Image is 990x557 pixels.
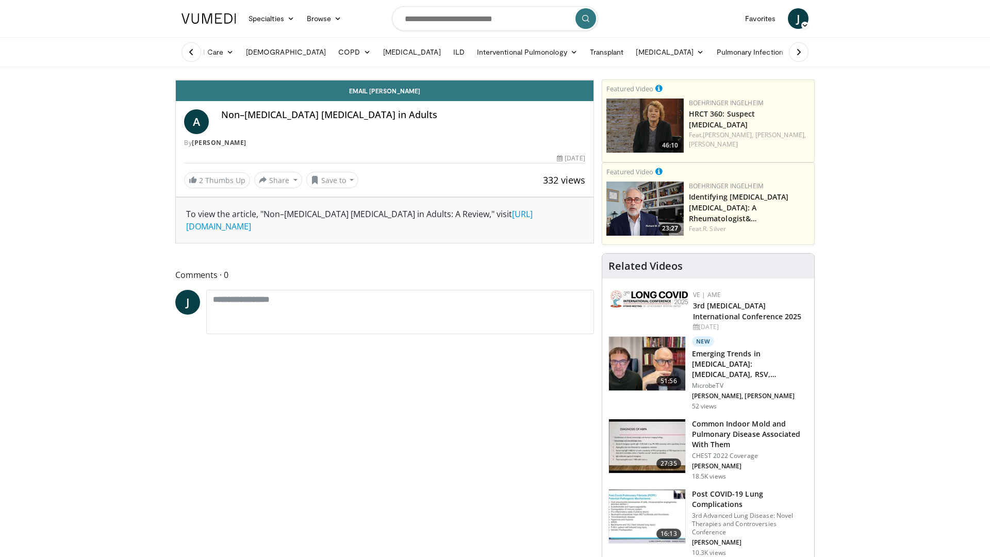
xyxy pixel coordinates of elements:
[543,174,585,186] span: 332 views
[788,8,808,29] a: J
[447,42,471,62] a: ILD
[608,419,808,481] a: 27:35 Common Indoor Mold and Pulmonary Disease Associated With Them CHEST 2022 Coverage [PERSON_N...
[254,172,302,188] button: Share
[609,419,685,473] img: 7e353de0-d5d2-4f37-a0ac-0ef5f1a491ce.150x105_q85_crop-smart_upscale.jpg
[656,458,681,469] span: 27:35
[606,99,684,153] a: 46:10
[306,172,359,188] button: Save to
[392,6,598,31] input: Search topics, interventions
[689,99,764,107] a: Boehringer Ingelheim
[656,376,681,386] span: 51:56
[659,141,681,150] span: 46:10
[689,182,764,190] a: Boehringer Ingelheim
[692,392,808,400] p: [PERSON_NAME], [PERSON_NAME]
[692,549,726,557] p: 10.3K views
[689,192,789,223] a: Identifying [MEDICAL_DATA] [MEDICAL_DATA]: A Rheumatologist&…
[608,489,808,557] a: 16:13 Post COVID-19 Lung Complications 3rd Advanced Lung Disease: Novel Therapies and Controversi...
[184,138,585,148] div: By
[693,290,721,299] a: VE | AME
[606,167,653,176] small: Featured Video
[692,489,808,510] h3: Post COVID-19 Lung Complications
[609,489,685,543] img: 667297da-f7fe-4586-84bf-5aeb1aa9adcb.150x105_q85_crop-smart_upscale.jpg
[692,349,808,380] h3: Emerging Trends in [MEDICAL_DATA]: [MEDICAL_DATA], RSV, [MEDICAL_DATA], and…
[175,290,200,315] a: J
[608,260,683,272] h4: Related Videos
[192,138,246,147] a: [PERSON_NAME]
[186,208,583,233] div: To view the article, "Non–[MEDICAL_DATA] [MEDICAL_DATA] in Adults: A Review," visit
[606,182,684,236] a: 23:27
[692,452,808,460] p: CHEST 2022 Coverage
[692,419,808,450] h3: Common Indoor Mold and Pulmonary Disease Associated With Them
[184,172,250,188] a: 2 Thumbs Up
[630,42,710,62] a: [MEDICAL_DATA]
[692,472,726,481] p: 18.5K views
[692,402,717,411] p: 52 views
[693,301,802,321] a: 3rd [MEDICAL_DATA] International Conference 2025
[199,175,203,185] span: 2
[711,42,800,62] a: Pulmonary Infection
[332,42,376,62] a: COPD
[240,42,332,62] a: [DEMOGRAPHIC_DATA]
[176,80,593,101] a: Email [PERSON_NAME]
[689,140,738,149] a: [PERSON_NAME]
[181,13,236,24] img: VuMedi Logo
[703,130,753,139] a: [PERSON_NAME],
[557,154,585,163] div: [DATE]
[689,224,810,234] div: Feat.
[692,382,808,390] p: MicrobeTV
[606,99,684,153] img: 8340d56b-4f12-40ce-8f6a-f3da72802623.png.150x105_q85_crop-smart_upscale.png
[689,109,755,129] a: HRCT 360: Suspect [MEDICAL_DATA]
[175,268,594,282] span: Comments 0
[692,462,808,470] p: [PERSON_NAME]
[703,224,726,233] a: R. Silver
[242,8,301,29] a: Specialties
[471,42,584,62] a: Interventional Pulmonology
[692,512,808,536] p: 3rd Advanced Lung Disease: Novel Therapies and Controversies Conference
[301,8,348,29] a: Browse
[659,224,681,233] span: 23:27
[692,336,715,347] p: New
[609,337,685,390] img: 72950736-5b1f-43e0-8656-7187c156917f.150x105_q85_crop-smart_upscale.jpg
[584,42,630,62] a: Transplant
[689,130,810,149] div: Feat.
[610,290,688,307] img: a2792a71-925c-4fc2-b8ef-8d1b21aec2f7.png.150x105_q85_autocrop_double_scale_upscale_version-0.2.jpg
[184,109,209,134] a: A
[377,42,447,62] a: [MEDICAL_DATA]
[692,538,808,547] p: [PERSON_NAME]
[606,182,684,236] img: dcc7dc38-d620-4042-88f3-56bf6082e623.png.150x105_q85_crop-smart_upscale.png
[221,109,585,121] h4: Non–[MEDICAL_DATA] [MEDICAL_DATA] in Adults
[656,529,681,539] span: 16:13
[606,84,653,93] small: Featured Video
[608,336,808,411] a: 51:56 New Emerging Trends in [MEDICAL_DATA]: [MEDICAL_DATA], RSV, [MEDICAL_DATA], and… MicrobeTV ...
[693,322,806,332] div: [DATE]
[739,8,782,29] a: Favorites
[755,130,806,139] a: [PERSON_NAME],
